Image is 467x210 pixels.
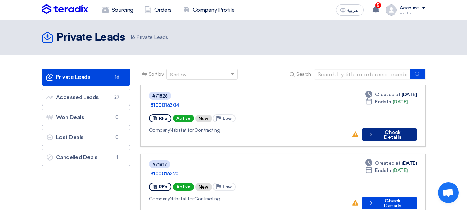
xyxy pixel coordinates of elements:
[152,94,168,98] div: #71826
[375,98,391,106] span: Ends In
[152,162,167,167] div: #71817
[159,184,167,189] span: RFx
[173,183,194,191] span: Active
[42,4,88,15] img: Teradix logo
[195,183,212,191] div: New
[96,2,139,18] a: Sourcing
[42,109,130,126] a: Won Deals0
[113,134,121,141] span: 0
[362,197,417,209] button: Check Details
[173,115,194,122] span: Active
[113,94,121,101] span: 27
[365,167,408,174] div: [DATE]
[223,184,232,189] span: Low
[42,149,130,166] a: Cancelled Deals1
[149,127,346,134] div: Nabatat for Contracting
[113,74,121,81] span: 16
[113,114,121,121] span: 0
[375,91,400,98] span: Created at
[159,116,167,121] span: RFx
[400,11,426,15] div: Dalma
[42,69,130,86] a: Private Leads16
[365,159,417,167] div: [DATE]
[195,115,212,122] div: New
[139,2,177,18] a: Orders
[42,89,130,106] a: Accessed Leads27
[223,116,232,121] span: Low
[375,167,391,174] span: Ends In
[365,98,408,106] div: [DATE]
[438,182,459,203] div: Open chat
[177,2,240,18] a: Company Profile
[150,102,323,108] a: 8100016304
[149,127,170,133] span: Company
[336,4,364,16] button: العربية
[375,159,400,167] span: Created at
[130,34,135,40] span: 16
[400,5,419,11] div: Account
[149,196,170,202] span: Company
[365,91,417,98] div: [DATE]
[386,4,397,16] img: profile_test.png
[130,34,168,42] span: Private Leads
[362,128,417,141] button: Check Details
[149,71,164,78] span: Sort by
[42,129,130,146] a: Lost Deals0
[149,195,346,202] div: Nabatat for Contracting
[296,71,311,78] span: Search
[314,69,411,80] input: Search by title or reference number
[375,2,381,8] span: 5
[56,31,125,45] h2: Private Leads
[170,71,186,79] div: Sort by
[150,171,323,177] a: 8100016320
[347,8,359,13] span: العربية
[113,154,121,161] span: 1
